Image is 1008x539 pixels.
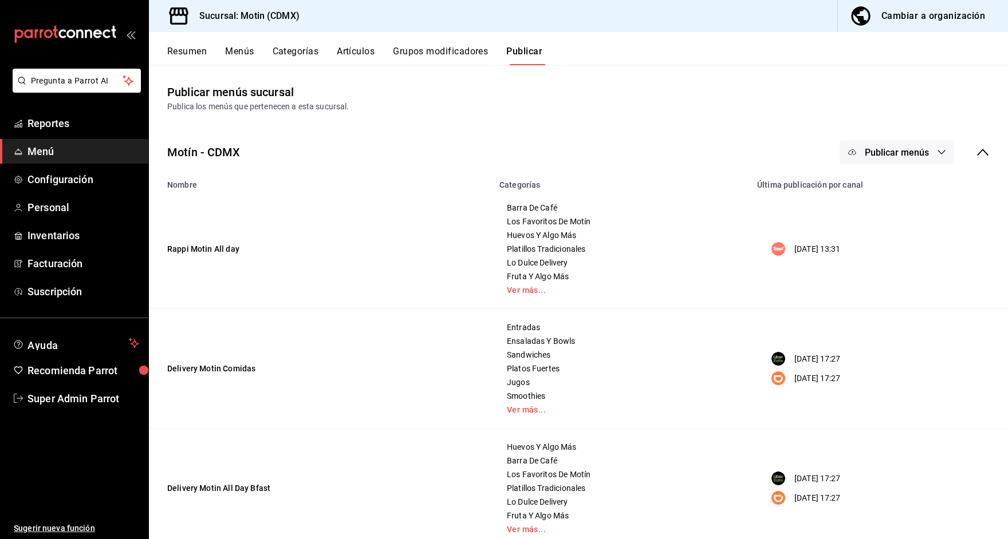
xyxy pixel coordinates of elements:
p: [DATE] 17:27 [794,473,841,485]
span: Platos Fuertes [507,364,736,372]
span: Huevos Y Algo Más [507,443,736,451]
a: Ver más... [507,406,736,414]
span: Inventarios [27,228,139,243]
span: Barra De Café [507,204,736,212]
span: Lo Dulce Delivery [507,498,736,506]
span: Lo Dulce Delivery [507,259,736,267]
span: Los Favoritos De Motín [507,217,736,225]
div: Publicar menús sucursal [167,84,294,101]
div: Cambiar a organización [881,8,985,24]
span: Menú [27,144,139,159]
span: Platillos Tradicionales [507,484,736,492]
span: Suscripción [27,284,139,299]
span: Personal [27,200,139,215]
button: Grupos modificadores [393,46,488,65]
div: Publica los menús que pertenecen a esta sucursal. [167,101,990,113]
span: Platillos Tradicionales [507,245,736,253]
span: Ayuda [27,336,124,350]
td: Rappi Motin All day [149,189,493,309]
p: [DATE] 13:31 [794,243,841,255]
span: Huevos Y Algo Más [507,231,736,239]
div: Motín - CDMX [167,144,241,161]
button: Menús [225,46,254,65]
button: Publicar [506,46,542,65]
h3: Sucursal: Motin (CDMX) [190,9,300,23]
span: Los Favoritos De Motín [507,470,736,478]
p: [DATE] 17:27 [794,492,841,504]
span: Barra De Café [507,457,736,465]
th: Última publicación por canal [750,173,1008,189]
th: Categorías [493,173,750,189]
span: Reportes [27,116,139,131]
th: Nombre [149,173,493,189]
span: Sugerir nueva función [14,522,139,534]
span: Publicar menús [865,147,929,158]
span: Facturación [27,256,139,271]
button: Publicar menús [840,140,954,164]
button: Artículos [337,46,375,65]
p: [DATE] 17:27 [794,353,841,365]
span: Jugos [507,378,736,386]
span: Fruta Y Algo Más [507,272,736,280]
button: Pregunta a Parrot AI [13,69,141,93]
a: Ver más... [507,525,736,533]
a: Pregunta a Parrot AI [8,83,141,95]
span: Pregunta a Parrot AI [31,75,123,87]
span: Fruta Y Algo Más [507,512,736,520]
button: Categorías [273,46,319,65]
span: Entradas [507,323,736,331]
button: Resumen [167,46,207,65]
td: Delivery Motin Comidas [149,309,493,429]
span: Recomienda Parrot [27,363,139,378]
span: Sandwiches [507,351,736,359]
span: Super Admin Parrot [27,391,139,406]
p: [DATE] 17:27 [794,372,841,385]
a: Ver más... [507,286,736,294]
button: open_drawer_menu [126,30,135,39]
span: Configuración [27,172,139,187]
span: Smoothies [507,392,736,400]
span: Ensaladas Y Bowls [507,337,736,345]
div: navigation tabs [167,46,1008,65]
